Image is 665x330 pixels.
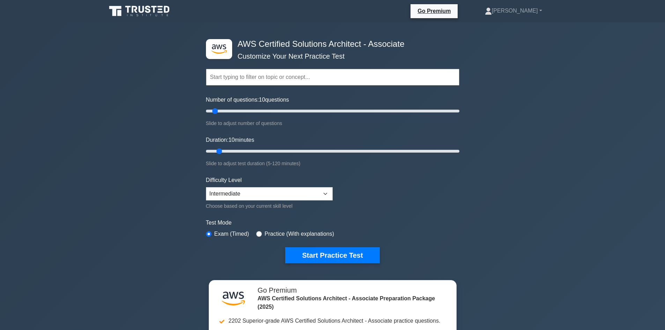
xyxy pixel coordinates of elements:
label: Difficulty Level [206,176,242,184]
h4: AWS Certified Solutions Architect - Associate [235,39,425,49]
button: Start Practice Test [285,247,379,263]
a: [PERSON_NAME] [468,4,559,18]
div: Slide to adjust number of questions [206,119,459,127]
div: Slide to adjust test duration (5-120 minutes) [206,159,459,168]
label: Duration: minutes [206,136,254,144]
span: 10 [228,137,235,143]
label: Number of questions: questions [206,96,289,104]
label: Practice (With explanations) [265,230,334,238]
a: Go Premium [413,7,455,15]
label: Test Mode [206,219,459,227]
label: Exam (Timed) [214,230,249,238]
span: 10 [259,97,265,103]
div: Choose based on your current skill level [206,202,333,210]
input: Start typing to filter on topic or concept... [206,69,459,86]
